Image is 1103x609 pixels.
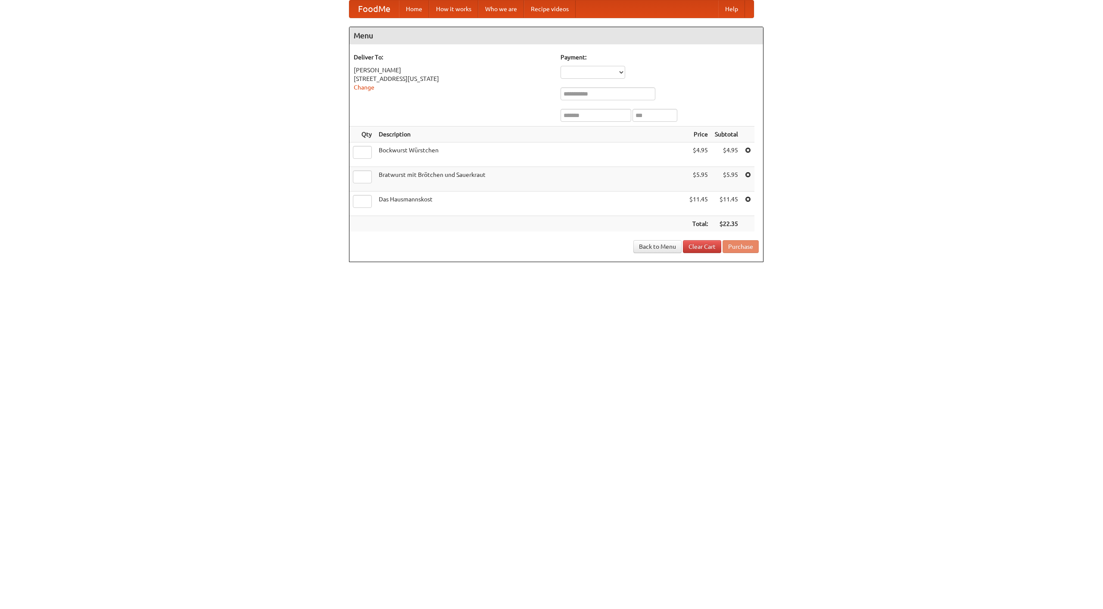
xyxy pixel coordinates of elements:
[354,84,374,91] a: Change
[686,142,711,167] td: $4.95
[349,127,375,142] th: Qty
[349,27,763,44] h4: Menu
[718,0,745,18] a: Help
[399,0,429,18] a: Home
[354,53,552,62] h5: Deliver To:
[375,192,686,216] td: Das Hausmannskost
[349,0,399,18] a: FoodMe
[711,192,742,216] td: $11.45
[686,127,711,142] th: Price
[686,192,711,216] td: $11.45
[354,66,552,74] div: [PERSON_NAME]
[429,0,478,18] a: How it works
[686,167,711,192] td: $5.95
[711,167,742,192] td: $5.95
[711,142,742,167] td: $4.95
[478,0,524,18] a: Who we are
[375,142,686,167] td: Bockwurst Würstchen
[524,0,576,18] a: Recipe videos
[711,127,742,142] th: Subtotal
[354,74,552,83] div: [STREET_ADDRESS][US_STATE]
[375,167,686,192] td: Bratwurst mit Brötchen und Sauerkraut
[711,216,742,232] th: $22.35
[686,216,711,232] th: Total:
[683,240,721,253] a: Clear Cart
[633,240,682,253] a: Back to Menu
[723,240,759,253] button: Purchase
[375,127,686,142] th: Description
[561,53,759,62] h5: Payment:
